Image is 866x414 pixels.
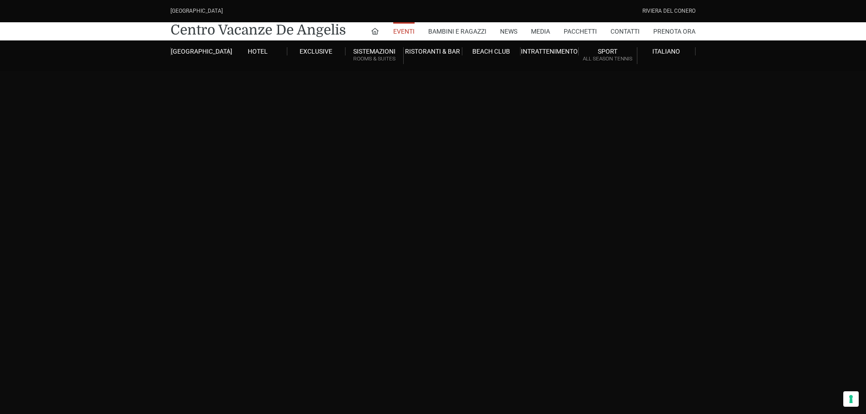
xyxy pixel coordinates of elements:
[579,55,636,63] small: All Season Tennis
[229,47,287,55] a: Hotel
[843,391,859,407] button: Le tue preferenze relative al consenso per le tecnologie di tracciamento
[611,22,640,40] a: Contatti
[564,22,597,40] a: Pacchetti
[652,48,680,55] span: Italiano
[287,47,345,55] a: Exclusive
[531,22,550,40] a: Media
[170,7,223,15] div: [GEOGRAPHIC_DATA]
[428,22,486,40] a: Bambini e Ragazzi
[170,21,346,39] a: Centro Vacanze De Angelis
[345,47,404,64] a: SistemazioniRooms & Suites
[642,7,696,15] div: Riviera Del Conero
[345,55,403,63] small: Rooms & Suites
[521,47,579,55] a: Intrattenimento
[653,22,696,40] a: Prenota Ora
[404,47,462,55] a: Ristoranti & Bar
[393,22,415,40] a: Eventi
[462,47,521,55] a: Beach Club
[500,22,517,40] a: News
[579,47,637,64] a: SportAll Season Tennis
[637,47,696,55] a: Italiano
[170,47,229,55] a: [GEOGRAPHIC_DATA]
